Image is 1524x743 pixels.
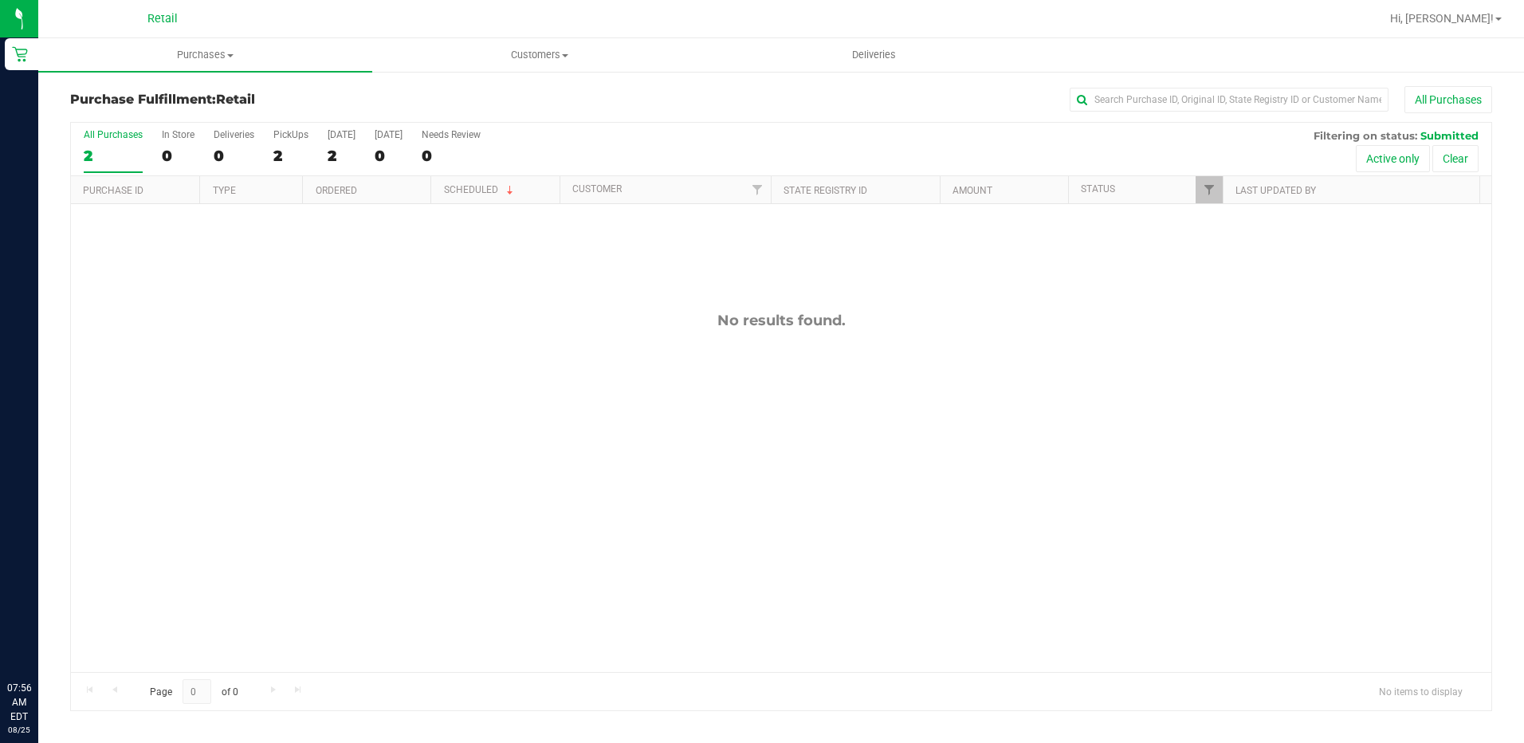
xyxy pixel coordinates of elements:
[375,147,403,165] div: 0
[1432,145,1479,172] button: Clear
[70,92,544,107] h3: Purchase Fulfillment:
[328,147,355,165] div: 2
[1356,145,1430,172] button: Active only
[38,38,372,72] a: Purchases
[84,147,143,165] div: 2
[273,147,308,165] div: 2
[162,147,194,165] div: 0
[1420,129,1479,142] span: Submitted
[316,185,357,196] a: Ordered
[1366,679,1475,703] span: No items to display
[1196,176,1222,203] a: Filter
[1235,185,1316,196] a: Last Updated By
[328,129,355,140] div: [DATE]
[831,48,917,62] span: Deliveries
[214,129,254,140] div: Deliveries
[375,129,403,140] div: [DATE]
[136,679,251,704] span: Page of 0
[71,312,1491,329] div: No results found.
[1404,86,1492,113] button: All Purchases
[12,46,28,62] inline-svg: Retail
[7,724,31,736] p: 08/25
[214,147,254,165] div: 0
[213,185,236,196] a: Type
[1070,88,1388,112] input: Search Purchase ID, Original ID, State Registry ID or Customer Name...
[7,681,31,724] p: 07:56 AM EDT
[444,184,517,195] a: Scheduled
[953,185,992,196] a: Amount
[707,38,1041,72] a: Deliveries
[422,147,481,165] div: 0
[84,129,143,140] div: All Purchases
[1314,129,1417,142] span: Filtering on status:
[273,129,308,140] div: PickUps
[83,185,143,196] a: Purchase ID
[147,12,178,26] span: Retail
[1081,183,1115,195] a: Status
[572,183,622,195] a: Customer
[216,92,255,107] span: Retail
[784,185,867,196] a: State Registry ID
[372,38,706,72] a: Customers
[422,129,481,140] div: Needs Review
[38,48,372,62] span: Purchases
[373,48,705,62] span: Customers
[16,615,64,663] iframe: Resource center
[162,129,194,140] div: In Store
[47,613,66,632] iframe: Resource center unread badge
[744,176,771,203] a: Filter
[1390,12,1494,25] span: Hi, [PERSON_NAME]!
